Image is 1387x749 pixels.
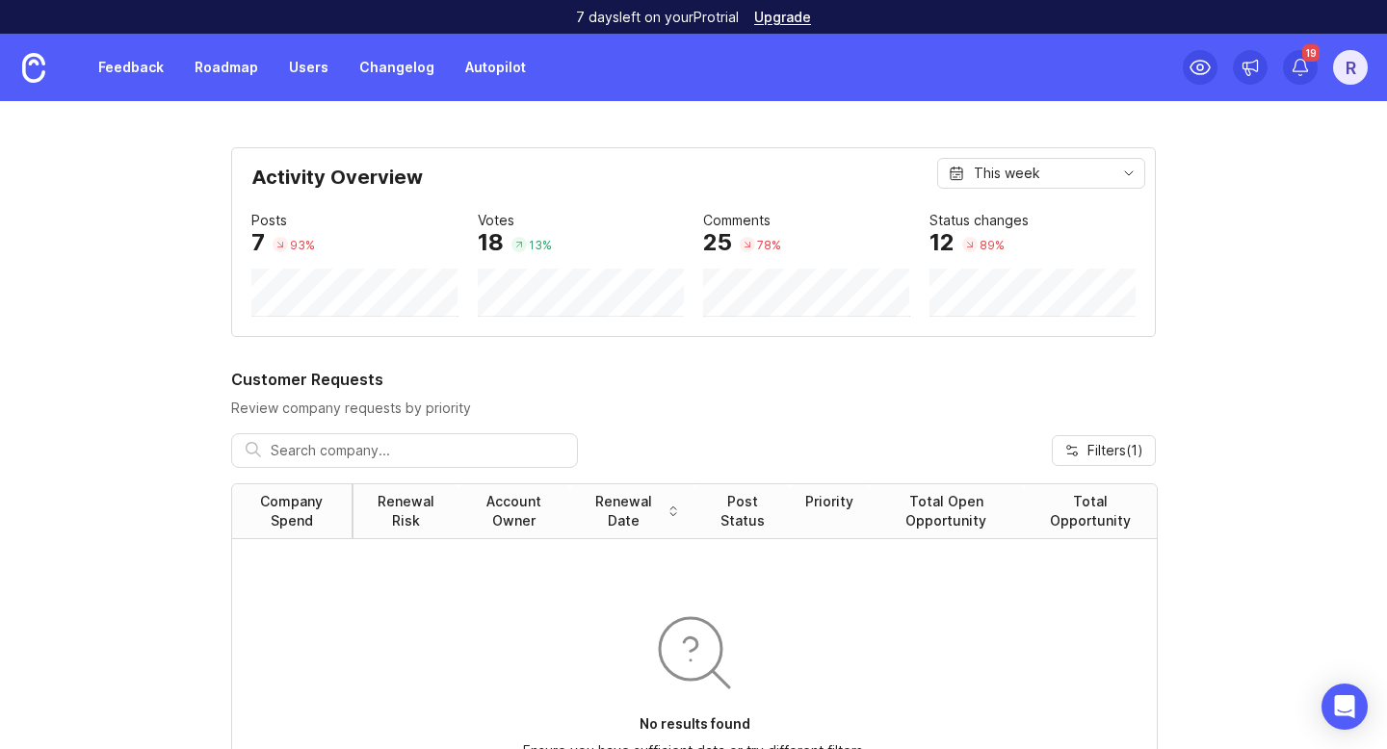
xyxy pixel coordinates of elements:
[648,607,741,699] img: svg+xml;base64,PHN2ZyB3aWR0aD0iOTYiIGhlaWdodD0iOTYiIGZpbGw9Im5vbmUiIHhtbG5zPSJodHRwOi8vd3d3LnczLm...
[348,50,446,85] a: Changelog
[929,210,1029,231] div: Status changes
[640,714,750,734] p: No results found
[805,492,853,511] div: Priority
[231,368,1156,391] h2: Customer Requests
[369,492,443,530] div: Renewal Risk
[251,231,265,254] div: 7
[1039,492,1141,530] div: Total Opportunity
[711,492,774,530] div: Post Status
[1126,442,1143,458] span: ( 1 )
[884,492,1008,530] div: Total Open Opportunity
[1302,44,1320,62] span: 19
[1333,50,1368,85] button: R
[1322,684,1368,730] div: Open Intercom Messenger
[576,8,739,27] p: 7 days left on your Pro trial
[1113,166,1144,181] svg: toggle icon
[703,231,732,254] div: 25
[478,210,514,231] div: Votes
[1052,435,1156,466] button: Filters(1)
[251,168,1136,202] div: Activity Overview
[231,399,1156,418] p: Review company requests by priority
[87,50,175,85] a: Feedback
[277,50,340,85] a: Users
[248,492,336,530] div: Company Spend
[529,237,552,253] div: 13 %
[271,440,563,461] input: Search company...
[980,237,1005,253] div: 89 %
[454,50,537,85] a: Autopilot
[586,492,662,530] div: Renewal Date
[290,237,315,253] div: 93 %
[22,53,45,83] img: Canny Home
[251,210,287,231] div: Posts
[478,231,504,254] div: 18
[1087,441,1143,460] span: Filters
[929,231,955,254] div: 12
[974,163,1040,184] div: This week
[703,210,771,231] div: Comments
[754,11,811,24] a: Upgrade
[474,492,555,530] div: Account Owner
[757,237,781,253] div: 78 %
[183,50,270,85] a: Roadmap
